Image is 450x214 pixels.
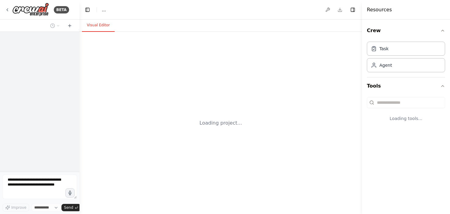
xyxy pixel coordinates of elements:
button: Switch to previous chat [48,22,62,29]
div: Agent [379,62,392,68]
button: Tools [367,77,445,95]
button: Start a new chat [65,22,75,29]
div: Loading project... [200,119,242,127]
span: Send [64,205,73,210]
button: Crew [367,22,445,39]
div: Loading tools... [367,111,445,126]
button: Hide left sidebar [83,6,92,14]
button: Hide right sidebar [349,6,357,14]
h4: Resources [367,6,392,13]
div: Task [379,46,389,52]
button: Click to speak your automation idea [65,188,75,197]
span: Improve [11,205,26,210]
div: Crew [367,39,445,77]
button: Send [61,204,80,211]
img: Logo [12,3,49,17]
button: Visual Editor [82,19,115,32]
span: ... [102,7,106,13]
div: BETA [54,6,69,13]
button: Improve [2,204,29,212]
nav: breadcrumb [102,7,106,13]
div: Tools [367,95,445,131]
